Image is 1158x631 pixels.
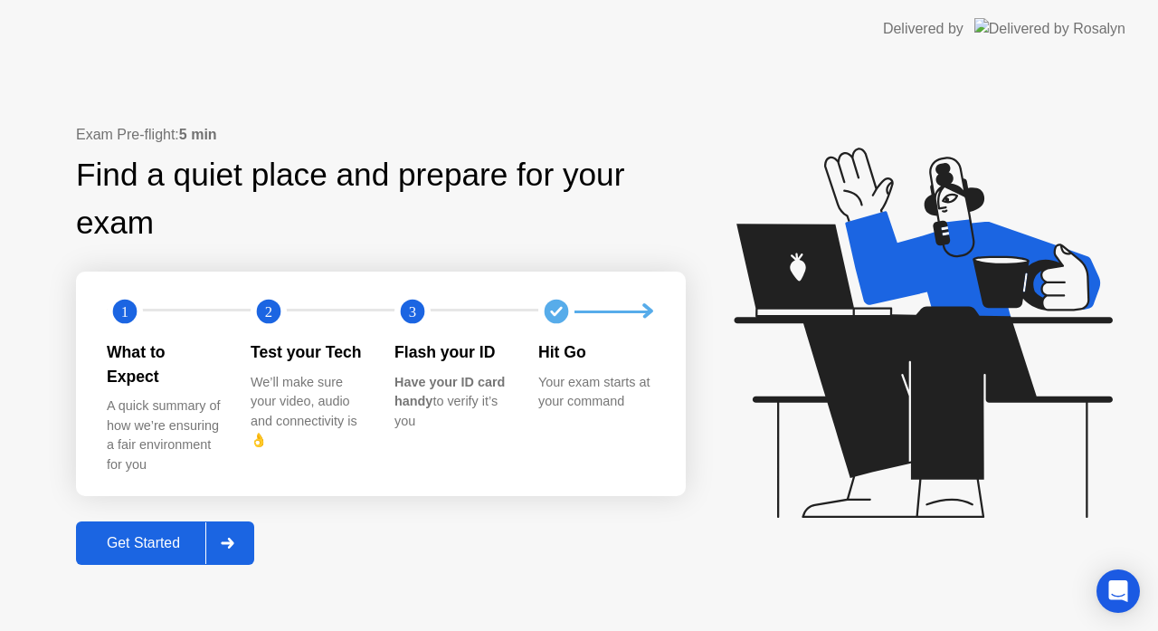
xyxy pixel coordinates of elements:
div: A quick summary of how we’re ensuring a fair environment for you [107,397,222,474]
button: Get Started [76,521,254,565]
img: Delivered by Rosalyn [974,18,1125,39]
div: Delivered by [883,18,963,40]
div: Flash your ID [394,340,509,364]
div: Exam Pre-flight: [76,124,686,146]
text: 2 [265,303,272,320]
text: 3 [409,303,416,320]
div: Get Started [81,535,205,551]
b: Have your ID card handy [394,375,505,409]
div: Test your Tech [251,340,365,364]
div: We’ll make sure your video, audio and connectivity is 👌 [251,373,365,451]
div: What to Expect [107,340,222,388]
b: 5 min [179,127,217,142]
div: to verify it’s you [394,373,509,432]
div: Find a quiet place and prepare for your exam [76,151,686,247]
div: Hit Go [538,340,653,364]
div: Your exam starts at your command [538,373,653,412]
text: 1 [121,303,128,320]
div: Open Intercom Messenger [1096,569,1140,613]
